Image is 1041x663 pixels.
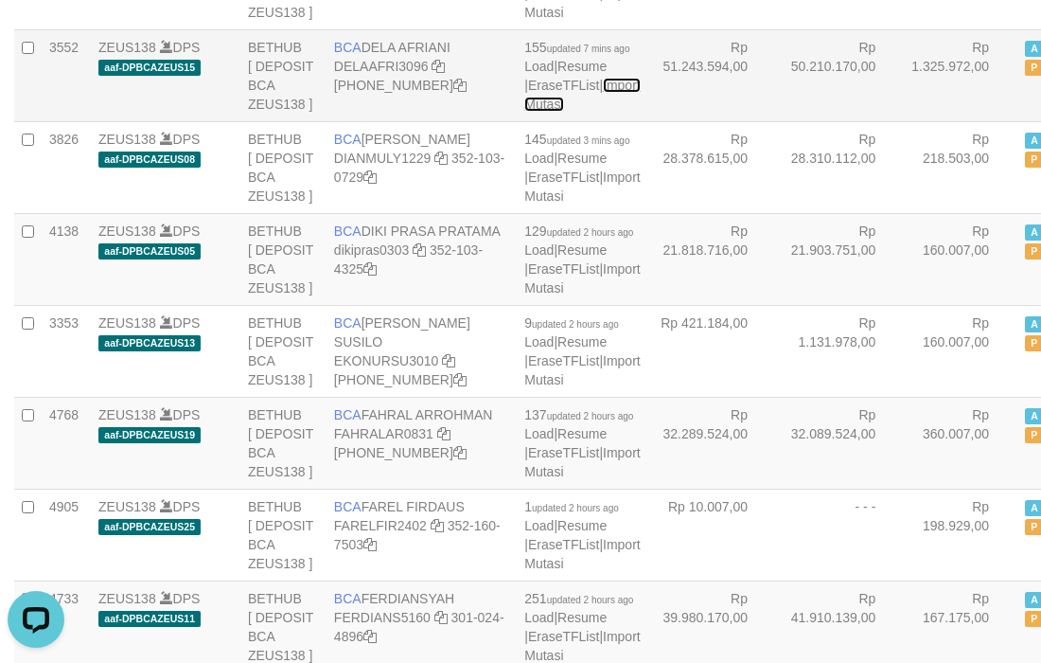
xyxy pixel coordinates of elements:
a: Resume [557,151,607,166]
td: FAHRAL ARROHMAN [PHONE_NUMBER] [326,397,517,489]
a: Load [524,151,554,166]
span: aaf-DPBCAZEUS05 [98,243,201,260]
a: Import Mutasi [524,629,640,663]
span: | | | [524,315,640,387]
a: EraseTFList [528,445,599,460]
a: Load [524,610,554,625]
td: 4138 [42,213,91,305]
a: Copy 8692458639 to clipboard [453,78,467,93]
a: Resume [557,334,607,349]
a: Resume [557,518,607,533]
a: ZEUS138 [98,224,156,239]
span: | | | [524,40,640,112]
a: ZEUS138 [98,407,156,422]
a: Load [524,242,554,258]
td: BETHUB [ DEPOSIT BCA ZEUS138 ] [240,213,326,305]
td: DPS [91,213,240,305]
td: 4768 [42,397,91,489]
a: Copy FARELFIR2402 to clipboard [431,518,444,533]
a: Copy EKONURSU3010 to clipboard [442,353,455,368]
td: Rp 1.325.972,00 [904,29,1017,121]
a: Copy 4062302392 to clipboard [453,372,467,387]
a: Copy 3521034325 to clipboard [363,261,377,277]
td: Rp 21.818.716,00 [648,213,776,305]
a: Copy 3521607503 to clipboard [363,537,377,552]
a: Copy DELAAFRI3096 to clipboard [432,59,445,74]
a: Resume [557,59,607,74]
td: Rp 1.131.978,00 [776,305,904,397]
span: updated 2 hours ago [532,503,619,513]
a: EraseTFList [528,170,599,185]
span: | | | [524,499,640,571]
td: Rp 50.210.170,00 [776,29,904,121]
td: BETHUB [ DEPOSIT BCA ZEUS138 ] [240,489,326,581]
span: BCA [334,132,362,147]
td: DPS [91,305,240,397]
button: Open LiveChat chat widget [8,8,64,64]
a: DIANMULY1229 [334,151,431,166]
span: aaf-DPBCAZEUS08 [98,152,201,168]
a: EraseTFList [528,78,599,93]
a: Load [524,59,554,74]
a: ZEUS138 [98,132,156,147]
td: [PERSON_NAME] SUSILO [PHONE_NUMBER] [326,305,517,397]
td: Rp 28.378.615,00 [648,121,776,213]
td: DPS [91,29,240,121]
td: Rp 28.310.112,00 [776,121,904,213]
a: ZEUS138 [98,499,156,514]
td: - - - [776,489,904,581]
a: Copy 3521030729 to clipboard [363,170,377,185]
a: Copy 5665095158 to clipboard [453,445,467,460]
td: Rp 21.903.751,00 [776,213,904,305]
td: DELA AFRIANI [PHONE_NUMBER] [326,29,517,121]
span: 137 [524,407,633,422]
a: Import Mutasi [524,537,640,571]
td: BETHUB [ DEPOSIT BCA ZEUS138 ] [240,305,326,397]
span: aaf-DPBCAZEUS19 [98,427,201,443]
span: 129 [524,224,633,239]
a: Import Mutasi [524,170,640,204]
span: updated 2 hours ago [547,595,634,605]
a: Copy dikipras0303 to clipboard [413,242,426,258]
a: Resume [557,426,607,441]
span: aaf-DPBCAZEUS13 [98,335,201,351]
a: ZEUS138 [98,315,156,331]
td: 3353 [42,305,91,397]
td: Rp 160.007,00 [904,213,1017,305]
span: BCA [334,224,362,239]
td: FAREL FIRDAUS 352-160-7503 [326,489,517,581]
a: FAHRALAR0831 [334,426,433,441]
span: BCA [334,499,362,514]
a: Import Mutasi [524,445,640,479]
td: [PERSON_NAME] 352-103-0729 [326,121,517,213]
a: EraseTFList [528,629,599,644]
span: 9 [524,315,619,331]
td: Rp 32.089.524,00 [776,397,904,489]
a: Import Mutasi [524,78,640,112]
a: EraseTFList [528,353,599,368]
a: Load [524,334,554,349]
span: | | | [524,224,640,296]
a: EraseTFList [528,537,599,552]
span: 1 [524,499,619,514]
a: Copy DIANMULY1229 to clipboard [434,151,448,166]
a: EKONURSU3010 [334,353,439,368]
a: Copy 3010244896 to clipboard [363,629,377,644]
span: | | | [524,407,640,479]
td: DIKI PRASA PRATAMA 352-103-4325 [326,213,517,305]
a: FERDIANS5160 [334,610,431,625]
td: Rp 198.929,00 [904,489,1017,581]
span: 251 [524,591,633,606]
td: BETHUB [ DEPOSIT BCA ZEUS138 ] [240,397,326,489]
td: Rp 218.503,00 [904,121,1017,213]
td: Rp 421.184,00 [648,305,776,397]
a: EraseTFList [528,261,599,277]
span: BCA [334,40,362,55]
td: DPS [91,397,240,489]
a: ZEUS138 [98,40,156,55]
td: 3552 [42,29,91,121]
span: updated 2 hours ago [532,319,619,330]
td: DPS [91,489,240,581]
td: Rp 160.007,00 [904,305,1017,397]
a: DELAAFRI3096 [334,59,429,74]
